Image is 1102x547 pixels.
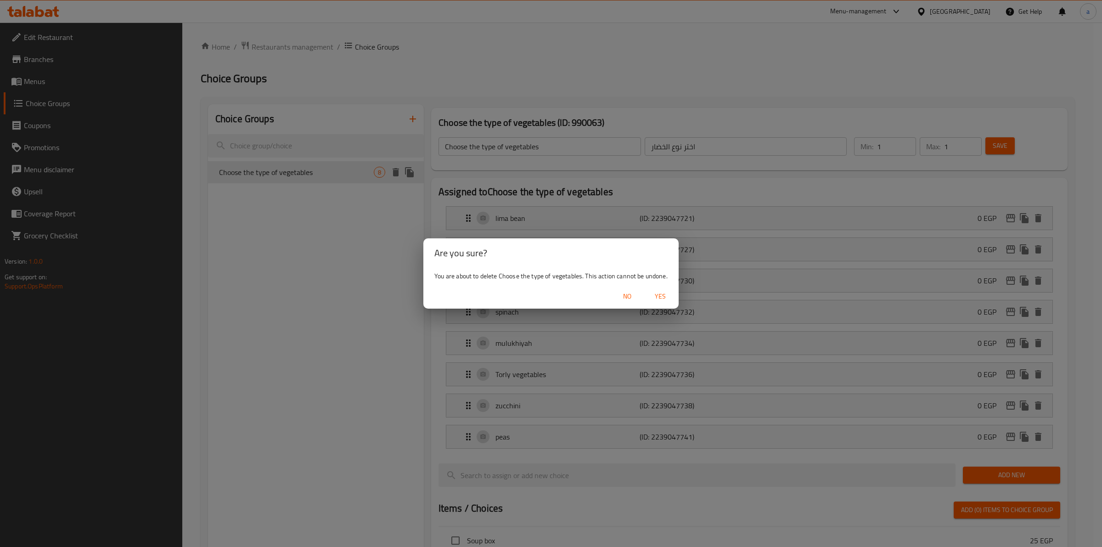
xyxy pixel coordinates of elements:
[649,291,671,302] span: Yes
[616,291,638,302] span: No
[646,288,675,305] button: Yes
[423,268,679,284] div: You are about to delete Choose the type of vegetables. This action cannot be undone.
[613,288,642,305] button: No
[434,246,668,260] h2: Are you sure?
